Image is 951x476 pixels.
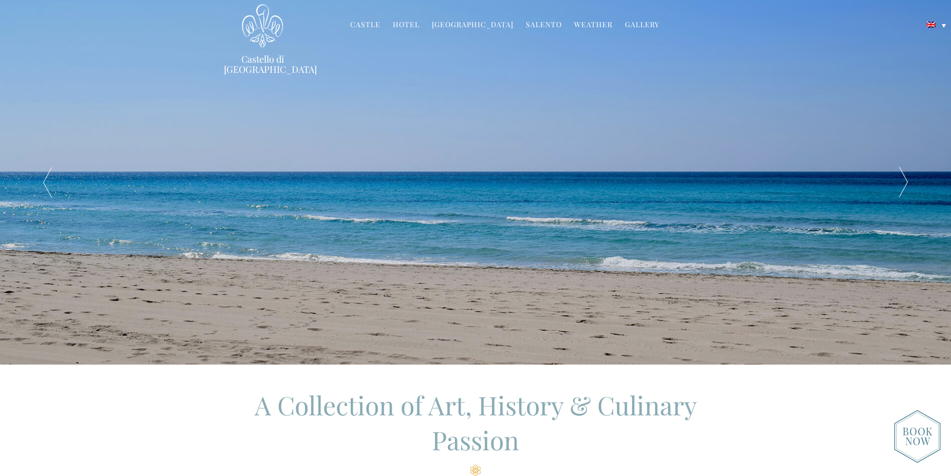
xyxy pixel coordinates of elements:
[894,410,941,463] img: new-booknow.png
[574,20,613,31] a: Weather
[242,4,283,48] img: Castello di Ugento
[625,20,659,31] a: Gallery
[350,20,381,31] a: Castle
[255,388,697,457] span: A Collection of Art, History & Culinary Passion
[224,54,301,74] a: Castello di [GEOGRAPHIC_DATA]
[432,20,513,31] a: [GEOGRAPHIC_DATA]
[526,20,562,31] a: Salento
[393,20,420,31] a: Hotel
[926,22,936,28] img: English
